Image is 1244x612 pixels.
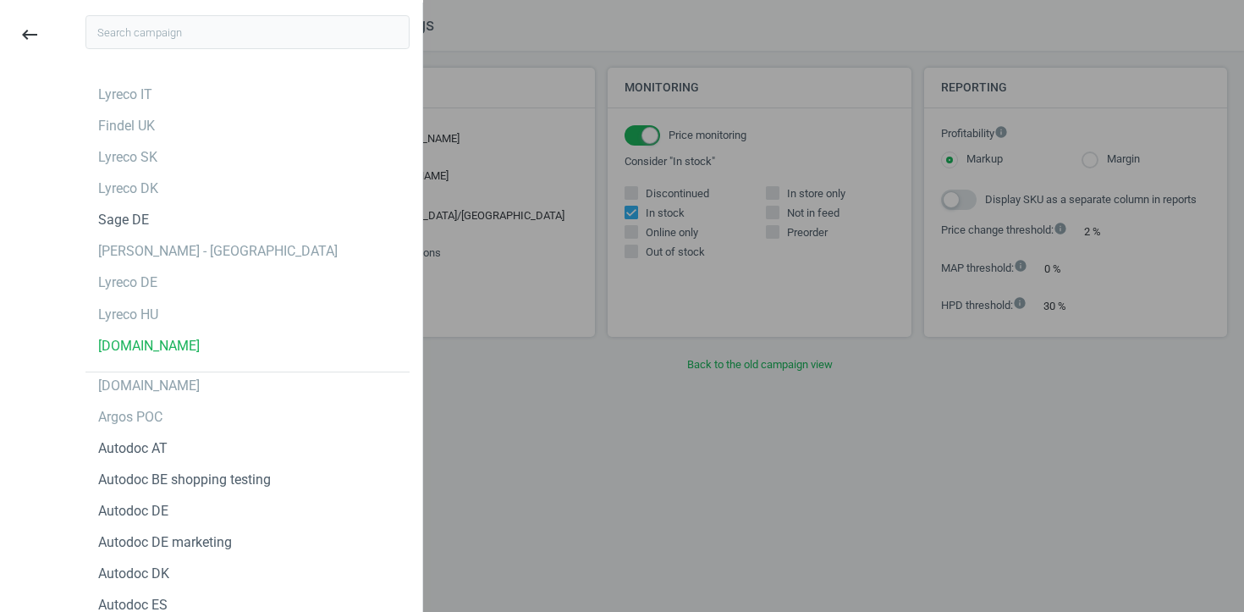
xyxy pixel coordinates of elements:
div: [DOMAIN_NAME] [98,337,200,356]
i: keyboard_backspace [19,25,40,45]
div: Autodoc DE [98,502,168,521]
div: Lyreco HU [98,306,158,324]
div: Argos POC [98,408,162,427]
div: Lyreco SK [98,148,157,167]
div: Autodoc AT [98,439,168,458]
div: [PERSON_NAME] - [GEOGRAPHIC_DATA] [98,242,338,261]
div: Autodoc DE marketing [98,533,232,552]
div: Autodoc DK [98,565,169,583]
input: Search campaign [85,15,410,49]
div: Autodoc BE shopping testing [98,471,271,489]
div: Lyreco DE [98,273,157,292]
div: Lyreco DK [98,179,158,198]
button: keyboard_backspace [10,15,49,55]
div: Lyreco IT [98,85,152,104]
div: [DOMAIN_NAME] [98,377,200,395]
div: Findel UK [98,117,155,135]
div: Sage DE [98,211,149,229]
